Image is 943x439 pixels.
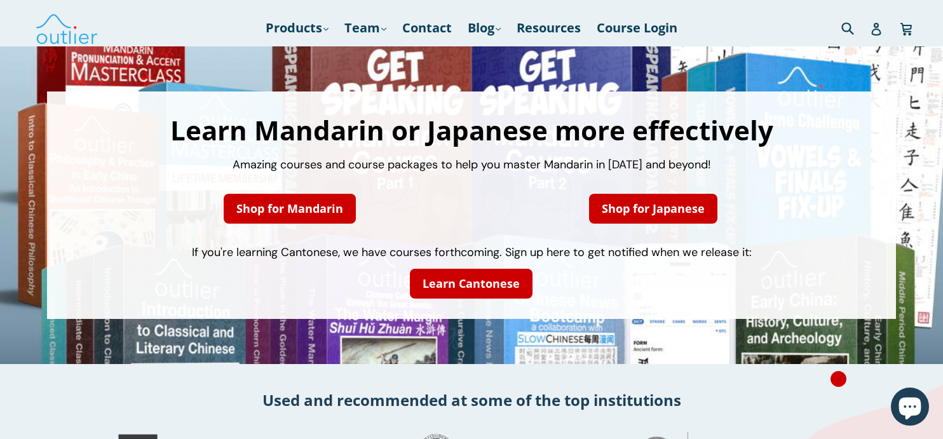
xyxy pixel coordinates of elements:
input: Search [838,15,873,41]
a: Course Login [590,17,684,39]
img: Outlier Linguistics [35,10,98,46]
inbox-online-store-chat: Shopify online store chat [887,388,933,429]
a: Team [338,17,393,39]
span: If you're learning Cantonese, we have courses forthcoming. Sign up here to get notified when we r... [192,245,752,260]
a: Resources [510,17,587,39]
a: Blog [461,17,507,39]
h1: Learn Mandarin or Japanese more effectively [60,117,883,144]
a: Shop for Japanese [589,194,717,224]
a: Shop for Mandarin [224,194,356,224]
a: Contact [396,17,458,39]
span: Amazing courses and course packages to help you master Mandarin in [DATE] and beyond! [233,157,711,172]
a: Learn Cantonese [410,269,533,299]
a: Products [259,17,335,39]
